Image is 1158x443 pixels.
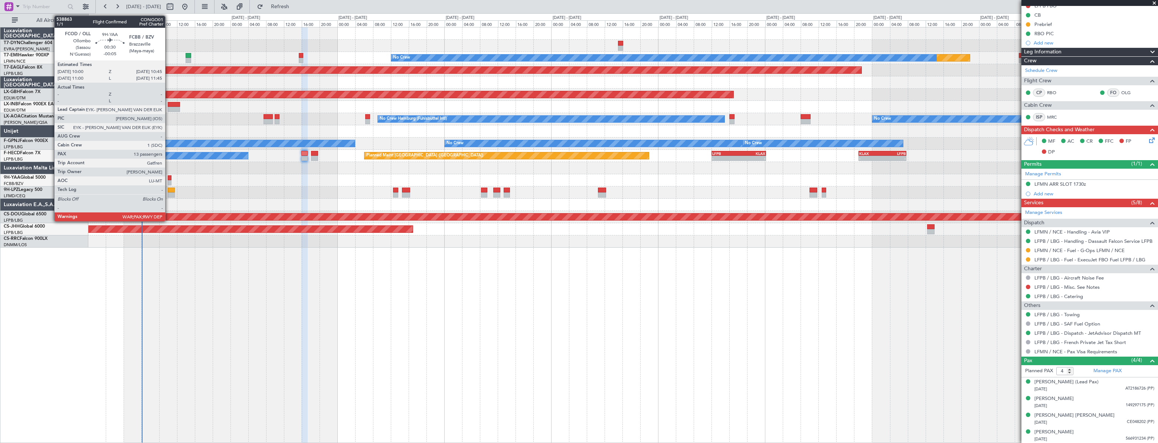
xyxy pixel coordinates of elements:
a: CS-DOUGlobal 6500 [4,212,46,216]
span: Flight Crew [1024,77,1051,85]
a: LFPB / LBG - Catering [1034,293,1083,300]
div: [DATE] - [DATE] [660,15,688,21]
a: Schedule Crew [1025,67,1057,75]
div: RBO PIC [1034,30,1054,37]
span: F-GPNJ [4,139,20,143]
a: CS-JHHGlobal 6000 [4,224,45,229]
a: LFPB / LBG - French Private Jet Tax Short [1034,339,1126,346]
a: LFPB / LBG - Dispatch - JetAdvisor Dispatch MT [1034,330,1141,336]
div: [DATE] - [DATE] [232,15,260,21]
div: 08:00 [373,20,391,27]
div: 16:00 [302,20,320,27]
div: [PERSON_NAME] [PERSON_NAME] [1034,412,1115,419]
div: 04:00 [890,20,908,27]
div: [DATE] - [DATE] [446,15,474,21]
a: Manage Services [1025,209,1062,216]
div: 20:00 [427,20,445,27]
div: 20:00 [534,20,552,27]
div: 20:00 [641,20,658,27]
a: LFMN / NCE - Pax Visa Requirements [1034,348,1117,355]
span: T7-DYN [4,41,20,45]
span: CS-DOU [4,212,21,216]
span: [DATE] - [DATE] [126,3,161,10]
a: EDLW/DTM [4,108,26,113]
span: (5/8) [1131,199,1142,206]
div: LFPB [882,151,905,156]
div: 04:00 [462,20,480,27]
a: LFPB / LBG - SAF Fuel Option [1034,321,1100,327]
div: 04:00 [569,20,587,27]
div: 08:00 [587,20,605,27]
div: 00:00 [979,20,997,27]
div: 12:00 [926,20,943,27]
div: 12:00 [177,20,195,27]
a: [PERSON_NAME]/QSA [4,120,48,125]
label: Planned PAX [1025,367,1053,375]
a: F-GPNJFalcon 900EX [4,139,48,143]
div: 20:00 [748,20,765,27]
div: Prebrief [1034,21,1052,27]
div: LFPB [712,151,739,156]
a: MRC [1047,114,1064,120]
div: 08:00 [801,20,819,27]
a: 9H-LPZLegacy 500 [4,188,42,192]
div: [PERSON_NAME] (Lead Pax) [1034,378,1099,386]
div: 20:00 [213,20,230,27]
a: LX-GBHFalcon 7X [4,90,40,94]
div: 16:00 [730,20,748,27]
span: [DATE] [1034,403,1047,409]
a: Manage PAX [1093,367,1122,375]
div: 00:00 [124,20,141,27]
div: 12:00 [284,20,302,27]
a: 9H-YAAGlobal 5000 [4,175,46,180]
div: KLAX [859,151,882,156]
div: LFMN ARR SLOT 1730z [1034,181,1086,187]
a: LFPB/LBG [4,218,23,223]
div: 16:00 [516,20,534,27]
div: 12:00 [712,20,730,27]
a: RBO [1047,89,1064,96]
a: LFMN / NCE - Fuel - G-Ops LFMN / NCE [1034,247,1125,254]
div: 08:00 [266,20,284,27]
span: FP [1126,138,1131,145]
a: LFPB/LBG [4,71,23,76]
div: 04:00 [248,20,266,27]
div: - [859,156,882,161]
div: 12:00 [605,20,623,27]
a: LX-INBFalcon 900EX EASy II [4,102,62,106]
button: All Aircraft [8,14,81,26]
a: LFPB/LBG [4,230,23,235]
div: 12:00 [391,20,409,27]
span: LX-INB [4,102,18,106]
div: No Crew [874,113,891,125]
span: All Aircraft [19,18,78,23]
div: 00:00 [552,20,569,27]
span: Pax [1024,357,1032,365]
div: 20:00 [106,20,124,27]
span: T7-EMI [4,53,18,57]
a: LFPB / LBG - Misc. See Notes [1034,284,1100,290]
div: CB [1034,12,1041,18]
span: Charter [1024,265,1042,273]
div: [PERSON_NAME] [1034,429,1074,436]
a: LFPB / LBG - Fuel - ExecuJet FBO Fuel LFPB / LBG [1034,257,1145,263]
span: CS-JHH [4,224,20,229]
span: [DATE] [1034,386,1047,392]
div: 00:00 [230,20,248,27]
span: 149297175 (PP) [1126,402,1154,409]
div: Planned Maint [GEOGRAPHIC_DATA] ([GEOGRAPHIC_DATA]) [366,150,483,161]
div: 00:00 [658,20,676,27]
div: CP [1033,89,1045,97]
div: - [739,156,766,161]
span: AT2186726 (PP) [1125,386,1154,392]
div: 16:00 [88,20,106,27]
div: 08:00 [480,20,498,27]
span: T7-EAGL [4,65,22,70]
span: (4/4) [1131,356,1142,364]
div: [PERSON_NAME] [1034,395,1074,403]
div: 20:00 [854,20,872,27]
span: F-HECD [4,151,20,155]
div: [DATE] - [DATE] [873,15,902,21]
a: LFPB / LBG - Towing [1034,311,1080,318]
button: Refresh [253,1,298,13]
